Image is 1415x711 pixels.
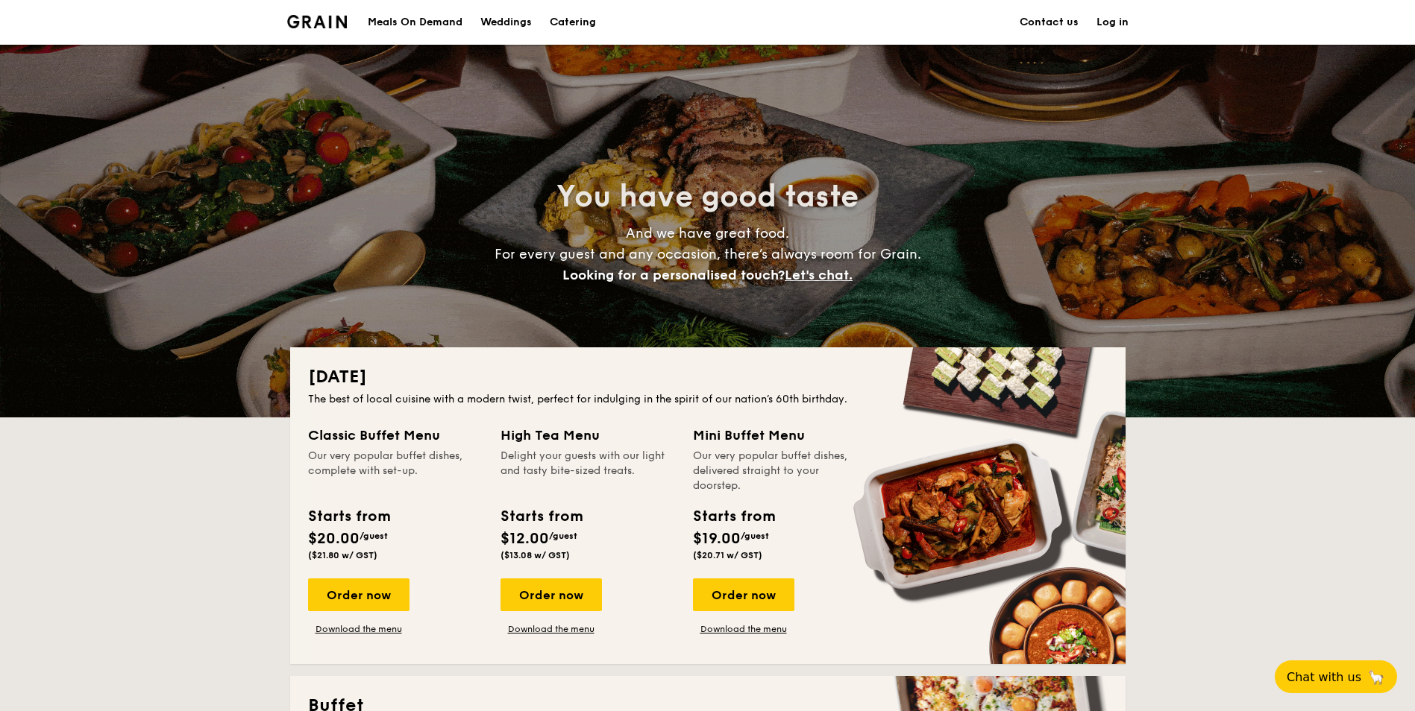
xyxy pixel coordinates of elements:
span: /guest [360,531,388,541]
span: ($20.71 w/ GST) [693,550,762,560]
span: 🦙 [1367,669,1385,686]
div: Delight your guests with our light and tasty bite-sized treats. [501,449,675,493]
span: Chat with us [1287,670,1361,684]
a: Logotype [287,15,348,28]
span: $12.00 [501,530,549,548]
div: Starts from [693,505,774,528]
a: Download the menu [501,623,602,635]
span: $19.00 [693,530,741,548]
div: High Tea Menu [501,425,675,446]
span: You have good taste [556,179,859,215]
a: Download the menu [693,623,794,635]
div: The best of local cuisine with a modern twist, perfect for indulging in the spirit of our nation’... [308,392,1108,407]
div: Our very popular buffet dishes, complete with set-up. [308,449,483,493]
div: Classic Buffet Menu [308,425,483,446]
span: Let's chat. [785,267,853,283]
div: Starts from [501,505,582,528]
a: Download the menu [308,623,410,635]
div: Starts from [308,505,389,528]
div: Order now [501,578,602,611]
span: Looking for a personalised touch? [562,267,785,283]
div: Order now [693,578,794,611]
div: Mini Buffet Menu [693,425,867,446]
span: And we have great food. For every guest and any occasion, there’s always room for Grain. [495,225,921,283]
img: Grain [287,15,348,28]
span: ($21.80 w/ GST) [308,550,377,560]
h2: [DATE] [308,365,1108,389]
span: ($13.08 w/ GST) [501,550,570,560]
div: Order now [308,578,410,611]
div: Our very popular buffet dishes, delivered straight to your doorstep. [693,449,867,493]
button: Chat with us🦙 [1275,660,1397,693]
span: /guest [741,531,769,541]
span: /guest [549,531,577,541]
span: $20.00 [308,530,360,548]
